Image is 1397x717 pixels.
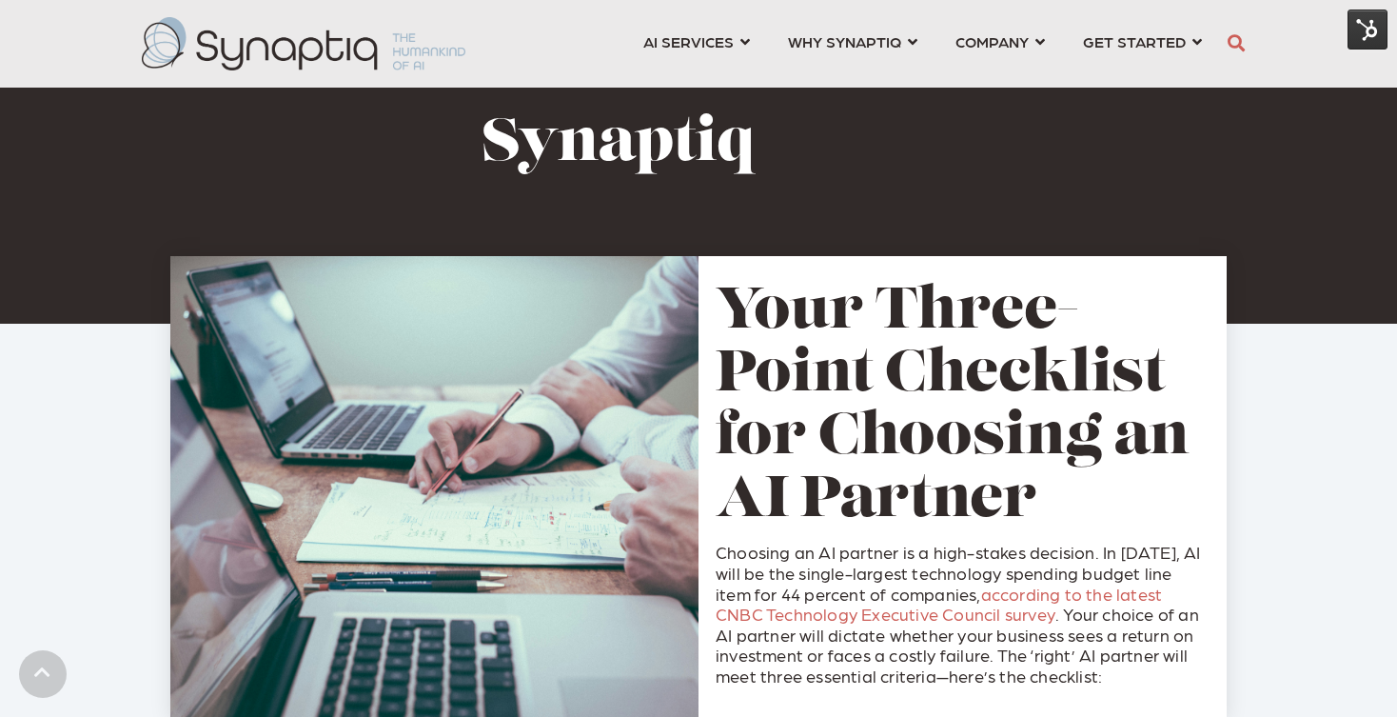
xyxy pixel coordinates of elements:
[955,29,1029,54] span: COMPANY
[716,542,1210,686] p: Choosing an AI partner is a high-stakes decision. In [DATE], AI will be the single-largest techno...
[716,584,1162,625] a: according to the latest CNBC Technology Executive Council survey
[955,24,1045,59] a: COMPANY
[788,24,917,59] a: WHY SYNAPTIQ
[788,29,901,54] span: WHY SYNAPTIQ
[1083,24,1202,59] a: GET STARTED
[716,285,1190,530] a: Your Three-Point Checklist for Choosing an AI Partner
[624,10,1221,78] nav: menu
[1348,10,1387,50] img: HubSpot Tools Menu Toggle
[142,17,465,70] img: synaptiq logo-2
[643,24,750,59] a: AI SERVICES
[643,29,734,54] span: AI SERVICES
[1083,29,1186,54] span: GET STARTED
[482,113,1147,178] h1: Synaptiq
